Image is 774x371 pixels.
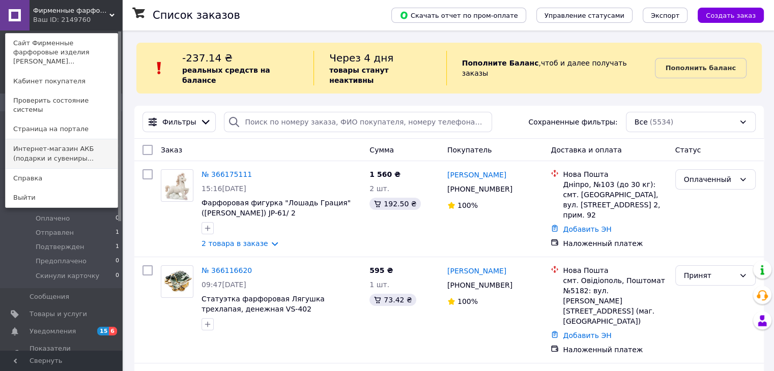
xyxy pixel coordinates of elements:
[563,169,667,179] div: Нова Пошта
[369,294,416,306] div: 73.42 ₴
[116,228,119,237] span: 1
[563,345,667,355] div: Наложенный платеж
[447,146,492,154] span: Покупатель
[33,15,76,24] div: Ваш ID: 2149760
[635,117,648,127] span: Все
[447,170,506,180] a: [PERSON_NAME]
[6,72,118,91] a: Кабинет покупателя
[182,52,233,64] span: -237.14 ₴
[97,327,109,335] span: 15
[329,66,388,84] b: товары станут неактивны
[161,169,193,202] a: Фото товару
[202,281,246,289] span: 09:47[DATE]
[457,201,478,209] span: 100%
[706,12,756,19] span: Создать заказ
[666,64,736,72] b: Пополнить баланс
[447,185,512,193] span: [PHONE_NUMBER]
[563,331,611,339] a: Добавить ЭН
[462,59,539,67] b: Пополните Баланс
[161,267,193,296] img: Фото товару
[563,179,667,220] div: Дніпро, №103 (до 30 кг): смт. [GEOGRAPHIC_DATA], вул. [STREET_ADDRESS] 2, прим. 92
[202,170,252,178] a: № 366175111
[30,344,94,362] span: Показатели работы компании
[675,146,701,154] span: Статус
[36,214,70,223] span: Оплачено
[563,265,667,275] div: Нова Пошта
[563,275,667,326] div: смт. Овідіополь, Поштомат №5182: вул. [PERSON_NAME][STREET_ADDRESS] (маг. [GEOGRAPHIC_DATA])
[446,51,655,85] div: , чтоб и далее получать заказы
[6,188,118,207] a: Выйти
[655,58,747,78] a: Пополнить баланс
[528,117,617,127] span: Сохраненные фильтры:
[399,11,518,20] span: Скачать отчет по пром-оплате
[563,225,611,233] a: Добавить ЭН
[6,169,118,188] a: Справка
[36,242,84,252] span: Подтвержден
[650,118,674,126] span: (5534)
[202,295,325,313] a: Статуэтка фарфоровая Лягушка трехлапая, денежная VS-402
[116,271,119,281] span: 0
[536,8,633,23] button: Управление статусами
[202,199,351,217] a: Фарфоровая фигурка "Лошадь Грация" ([PERSON_NAME]) JP-61/ 2
[33,6,109,15] span: Фирменные фарфоровые изделия Pavone. Эксклюзивные статуэтки и подарки.
[6,139,118,168] a: Интернет-магазин АКБ (подарки и сувениры...
[30,310,87,319] span: Товары и услуги
[6,34,118,72] a: Сайт Фирменные фарфоровые изделия [PERSON_NAME]...
[161,265,193,298] a: Фото товару
[116,257,119,266] span: 0
[369,281,389,289] span: 1 шт.
[116,214,119,223] span: 0
[36,257,87,266] span: Предоплачено
[447,266,506,276] a: [PERSON_NAME]
[30,292,69,301] span: Сообщения
[182,66,270,84] b: реальных средств на балансе
[544,12,624,19] span: Управление статусами
[457,297,478,305] span: 100%
[698,8,764,23] button: Создать заказ
[551,146,621,154] span: Доставка и оплата
[152,60,167,76] img: :exclamation:
[643,8,687,23] button: Экспорт
[391,8,526,23] button: Скачать отчет по пром-оплате
[6,91,118,119] a: Проверить состояние системы
[369,198,420,210] div: 192.50 ₴
[563,238,667,249] div: Наложенный платеж
[202,184,246,193] span: 15:16[DATE]
[369,266,393,274] span: 595 ₴
[329,52,393,64] span: Через 4 дня
[447,281,512,289] span: [PHONE_NUMBER]
[30,327,76,336] span: Уведомления
[369,170,400,178] span: 1 560 ₴
[36,228,74,237] span: Отправлен
[153,9,240,21] h1: Список заказов
[163,170,191,201] img: Фото товару
[202,239,268,248] a: 2 товара в заказе
[161,146,182,154] span: Заказ
[116,242,119,252] span: 1
[162,117,196,127] span: Фильтры
[224,112,492,132] input: Поиск по номеру заказа, ФИО покупателя, номеру телефона, Email, номеру накладной
[687,11,764,19] a: Создать заказ
[6,119,118,139] a: Страница на портале
[684,174,735,185] div: Оплаченный
[369,146,394,154] span: Сумма
[369,184,389,193] span: 2 шт.
[36,271,99,281] span: Скинули карточку
[651,12,679,19] span: Экспорт
[202,266,252,274] a: № 366116620
[109,327,117,335] span: 6
[684,270,735,281] div: Принят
